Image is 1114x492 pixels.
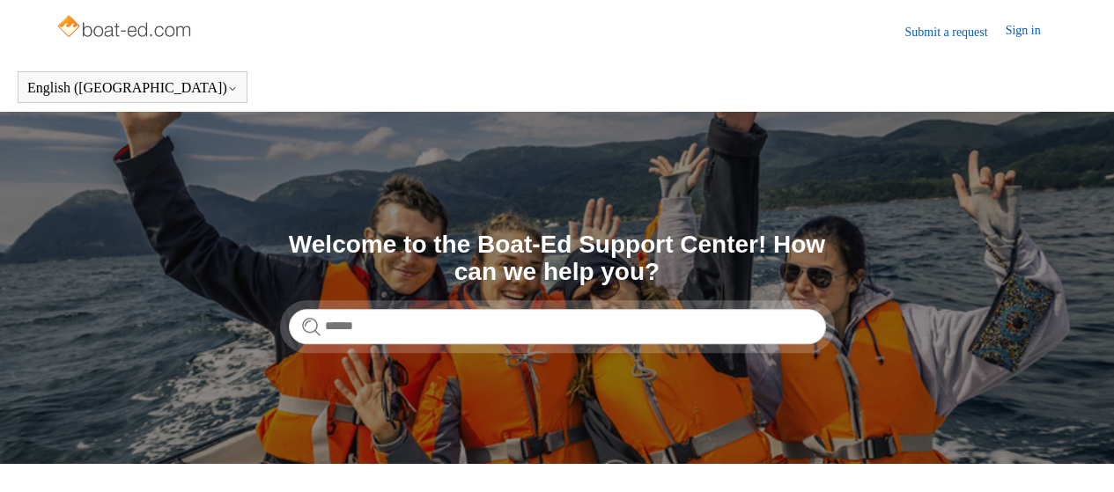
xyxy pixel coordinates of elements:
[1068,446,1114,492] div: Live chat
[289,309,826,344] input: Search
[289,231,826,286] h1: Welcome to the Boat-Ed Support Center! How can we help you?
[27,80,238,96] button: English ([GEOGRAPHIC_DATA])
[55,11,196,46] img: Boat-Ed Help Center home page
[1006,21,1059,42] a: Sign in
[905,23,1006,41] a: Submit a request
